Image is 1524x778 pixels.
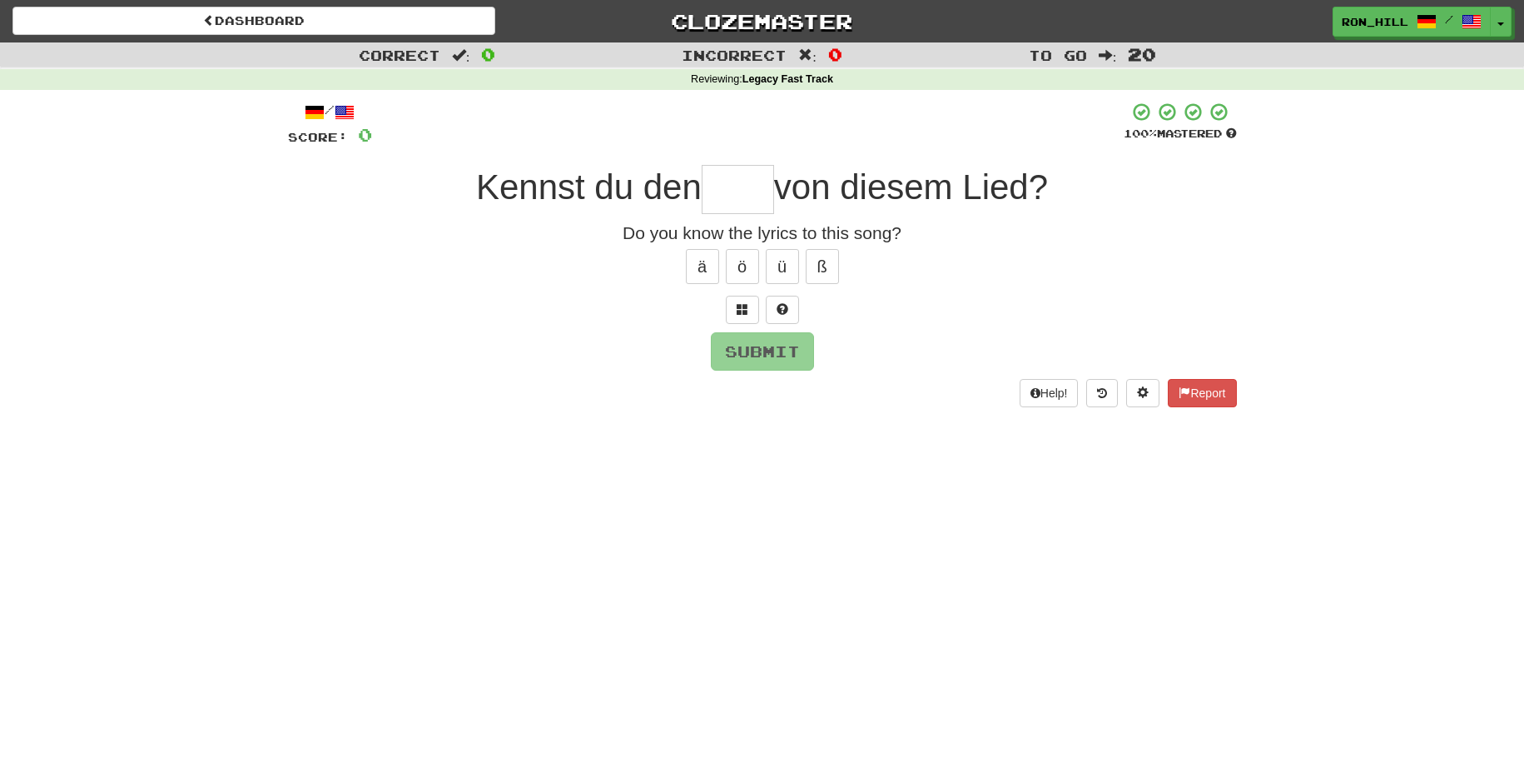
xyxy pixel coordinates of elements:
div: Do you know the lyrics to this song? [288,221,1237,246]
a: Ron_Hill / [1333,7,1491,37]
button: Single letter hint - you only get 1 per sentence and score half the points! alt+h [766,296,799,324]
button: Switch sentence to multiple choice alt+p [726,296,759,324]
a: Clozemaster [520,7,1003,36]
button: Round history (alt+y) [1086,379,1118,407]
button: ß [806,249,839,284]
span: 0 [828,44,842,64]
span: Incorrect [682,47,787,63]
span: 0 [481,44,495,64]
span: / [1445,13,1453,25]
span: 100 % [1124,127,1157,140]
button: ö [726,249,759,284]
span: 0 [358,124,372,145]
a: Dashboard [12,7,495,35]
div: Mastered [1124,127,1237,142]
strong: Legacy Fast Track [742,73,833,85]
span: : [452,48,470,62]
span: Ron_Hill [1342,14,1408,29]
button: Help! [1020,379,1079,407]
button: Submit [711,332,814,371]
span: : [798,48,817,62]
span: Score: [288,130,348,144]
span: Correct [359,47,440,63]
span: : [1099,48,1117,62]
span: 20 [1128,44,1156,64]
button: ü [766,249,799,284]
div: / [288,102,372,122]
span: To go [1029,47,1087,63]
span: Kennst du den [476,167,702,207]
button: ä [686,249,719,284]
span: von diesem Lied? [774,167,1048,207]
button: Report [1168,379,1236,407]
